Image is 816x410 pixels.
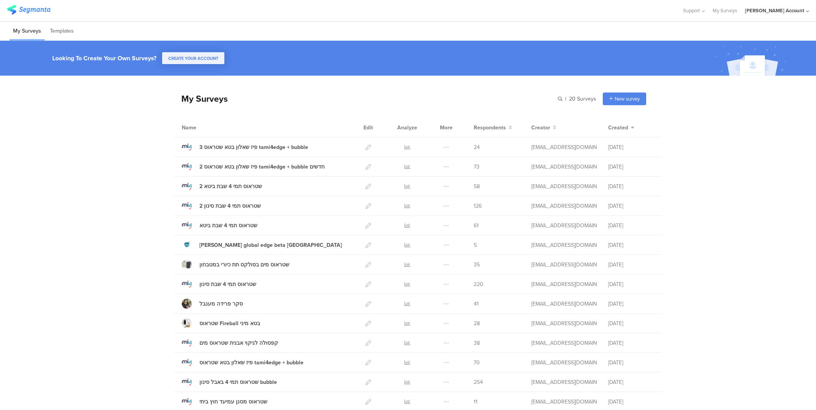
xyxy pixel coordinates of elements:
[7,5,50,15] img: segmanta logo
[182,142,308,152] a: 3 פיז שאלון בטא שטראוס tami4edge + bubble
[474,319,480,327] span: 28
[608,222,654,230] div: [DATE]
[474,124,512,132] button: Respondents
[182,377,277,387] a: שטראוס תמי 4 באבל סינון bubble
[608,124,628,132] span: Created
[360,118,376,137] div: Edit
[474,182,480,190] span: 58
[10,22,45,40] li: My Surveys
[531,143,597,151] div: odelya@ifocus-r.com
[474,124,506,132] span: Respondents
[162,52,224,64] button: CREATE YOUR ACCOUNT
[531,241,597,249] div: odelya@ifocus-r.com
[608,359,654,367] div: [DATE]
[199,300,243,308] div: סקר פרידה מענבל
[474,398,478,406] span: 11
[474,222,479,230] span: 61
[182,299,243,309] a: סקר פרידה מענבל
[474,300,479,308] span: 41
[174,92,228,105] div: My Surveys
[531,182,597,190] div: odelya@ifocus-r.com
[199,143,308,151] div: 3 פיז שאלון בטא שטראוס tami4edge + bubble
[531,124,556,132] button: Creator
[712,43,791,78] img: create_account_image.svg
[531,398,597,406] div: odelya@ifocus-r.com
[199,359,304,367] div: פיז שאלון בטא שטראוס tami4edge + bubble
[182,357,304,367] a: פיז שאלון בטא שטראוס tami4edge + bubble
[438,118,454,137] div: More
[531,339,597,347] div: odelya@ifocus-r.com
[531,163,597,171] div: odelya@ifocus-r.com
[182,162,325,172] a: 2 פיז שאלון בטא שטראוס tami4edge + bubble חדשים
[531,378,597,386] div: odelya@ifocus-r.com
[182,181,262,191] a: 2 שטראוס תמי 4 שבת ביטא
[199,319,260,327] div: שטראוס Fireball בטא מיני
[46,22,77,40] li: Templates
[474,163,479,171] span: 73
[199,241,342,249] div: Strauss global edge beta Australia
[199,163,325,171] div: 2 פיז שאלון בטא שטראוס tami4edge + bubble חדשים
[608,300,654,308] div: [DATE]
[182,220,257,230] a: שטראוס תמי 4 שבת ביטא
[52,54,156,63] div: Looking To Create Your Own Surveys?
[199,182,262,190] div: 2 שטראוס תמי 4 שבת ביטא
[474,280,483,288] span: 220
[474,261,480,269] span: 35
[199,202,261,210] div: 2 שטראוס תמי 4 שבת סינון
[182,260,289,269] a: שטראוס מים בסולקס תת כיורי במטבחון
[199,261,289,269] div: שטראוס מים בסולקס תת כיורי במטבחון
[531,300,597,308] div: odelya@ifocus-r.com
[182,397,267,407] a: שטראוס מסנן עמיעד חוץ ביתי
[683,7,700,14] span: Support
[474,143,480,151] span: 24
[531,202,597,210] div: odelya@ifocus-r.com
[182,318,260,328] a: שטראוס Fireball בטא מיני
[745,7,804,14] div: [PERSON_NAME] Account
[396,118,419,137] div: Analyze
[474,241,477,249] span: 5
[608,182,654,190] div: [DATE]
[608,202,654,210] div: [DATE]
[182,240,342,250] a: [PERSON_NAME] global edge beta [GEOGRAPHIC_DATA]
[474,339,480,347] span: 38
[608,261,654,269] div: [DATE]
[531,261,597,269] div: odelya@ifocus-r.com
[569,95,596,103] span: 20 Surveys
[199,280,256,288] div: שטראוס תמי 4 שבת סינון
[608,339,654,347] div: [DATE]
[608,241,654,249] div: [DATE]
[531,222,597,230] div: odelya@ifocus-r.com
[608,143,654,151] div: [DATE]
[608,124,634,132] button: Created
[199,398,267,406] div: שטראוס מסנן עמיעד חוץ ביתי
[564,95,567,103] span: |
[615,95,640,102] span: New survey
[199,339,278,347] div: קפסולה לניקוי אבנית שטראוס מים
[608,398,654,406] div: [DATE]
[531,124,550,132] span: Creator
[608,319,654,327] div: [DATE]
[531,319,597,327] div: odelya@ifocus-r.com
[182,279,256,289] a: שטראוס תמי 4 שבת סינון
[474,202,482,210] span: 126
[608,378,654,386] div: [DATE]
[474,359,480,367] span: 70
[182,201,261,211] a: 2 שטראוס תמי 4 שבת סינון
[199,222,257,230] div: שטראוס תמי 4 שבת ביטא
[531,280,597,288] div: odelya@ifocus-r.com
[608,280,654,288] div: [DATE]
[474,378,483,386] span: 254
[608,163,654,171] div: [DATE]
[182,124,228,132] div: Name
[199,378,277,386] div: שטראוס תמי 4 באבל סינון bubble
[531,359,597,367] div: odelya@ifocus-r.com
[182,338,278,348] a: קפסולה לניקוי אבנית שטראוס מים
[168,55,218,61] span: CREATE YOUR ACCOUNT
